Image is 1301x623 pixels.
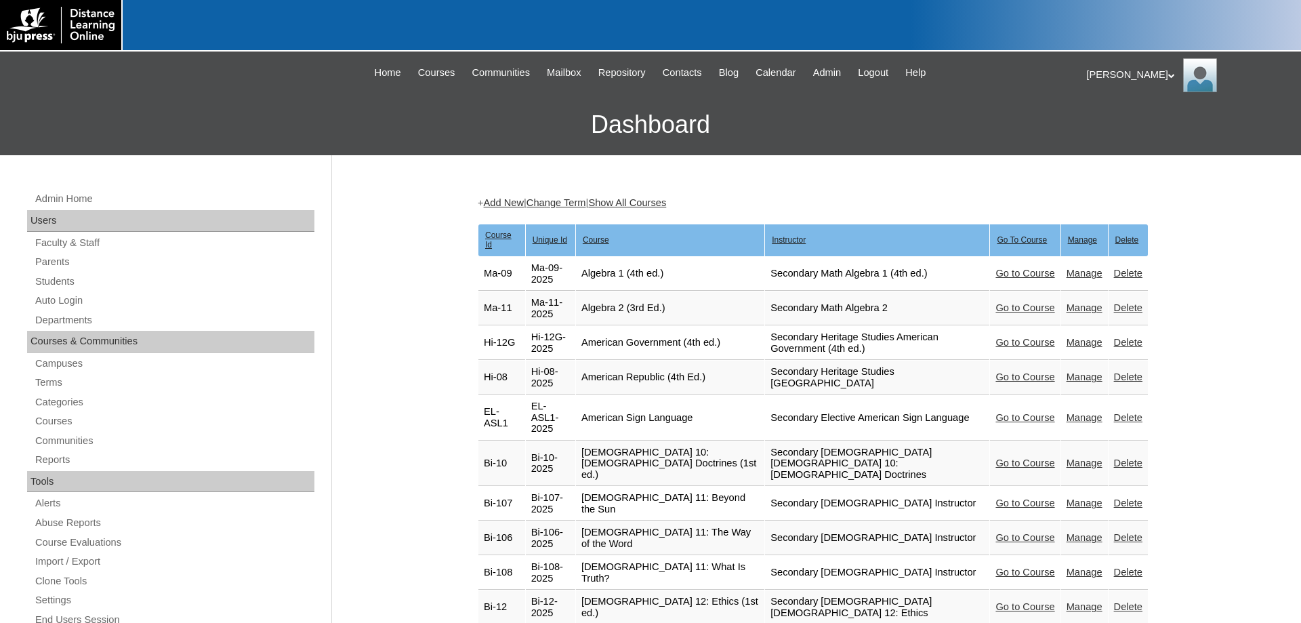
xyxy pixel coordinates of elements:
[27,210,314,232] div: Users
[478,395,525,441] td: EL-ASL1
[27,331,314,353] div: Courses & Communities
[34,413,314,430] a: Courses
[995,532,1054,543] a: Go to Course
[526,326,575,360] td: Hi-12G-2025
[34,433,314,449] a: Communities
[7,7,115,43] img: logo-white.png
[576,521,764,555] td: [DEMOGRAPHIC_DATA] 11: The Way of the Word
[34,534,314,551] a: Course Evaluations
[995,337,1054,348] a: Go to Course
[1114,498,1142,508] a: Delete
[1067,268,1102,279] a: Manage
[592,65,653,81] a: Repository
[34,592,314,609] a: Settings
[526,395,575,441] td: EL-ASL1-2025
[1114,302,1142,313] a: Delete
[765,292,989,325] td: Secondary Math Algebra 2
[772,235,806,245] u: Instructor
[526,361,575,395] td: Hi-08-2025
[765,487,989,521] td: Secondary [DEMOGRAPHIC_DATA] Instructor
[576,487,764,521] td: [DEMOGRAPHIC_DATA] 11: Beyond the Sun
[478,556,525,590] td: Bi-108
[719,65,739,81] span: Blog
[478,361,525,395] td: Hi-08
[995,601,1054,612] a: Go to Course
[478,326,525,360] td: Hi-12G
[576,361,764,395] td: American Republic (4th Ed.)
[576,326,764,360] td: American Government (4th ed.)
[1067,498,1102,508] a: Manage
[34,553,314,570] a: Import / Export
[656,65,709,81] a: Contacts
[1114,567,1142,578] a: Delete
[1068,235,1097,245] u: Manage
[576,441,764,487] td: [DEMOGRAPHIC_DATA] 10: [DEMOGRAPHIC_DATA] Doctrines (1st ed.)
[478,487,525,521] td: Bi-107
[765,441,989,487] td: Secondary [DEMOGRAPHIC_DATA] [DEMOGRAPHIC_DATA] 10: [DEMOGRAPHIC_DATA] Doctrines
[995,268,1054,279] a: Go to Course
[478,292,525,325] td: Ma-11
[813,65,842,81] span: Admin
[765,395,989,441] td: Secondary Elective American Sign Language
[34,235,314,252] a: Faculty & Staff
[34,190,314,207] a: Admin Home
[27,471,314,493] div: Tools
[34,273,314,290] a: Students
[1067,532,1102,543] a: Manage
[540,65,588,81] a: Mailbox
[478,196,1149,210] div: + | |
[34,573,314,590] a: Clone Tools
[526,257,575,291] td: Ma-09-2025
[1114,371,1142,382] a: Delete
[663,65,702,81] span: Contacts
[34,515,314,531] a: Abuse Reports
[472,65,530,81] span: Communities
[1114,458,1142,468] a: Delete
[995,458,1054,468] a: Go to Course
[995,302,1054,313] a: Go to Course
[485,230,512,249] u: Course Id
[526,556,575,590] td: Bi-108-2025
[411,65,462,81] a: Courses
[765,257,989,291] td: Secondary Math Algebra 1 (4th ed.)
[576,395,764,441] td: American Sign Language
[806,65,848,81] a: Admin
[598,65,646,81] span: Repository
[858,65,888,81] span: Logout
[765,556,989,590] td: Secondary [DEMOGRAPHIC_DATA] Instructor
[478,441,525,487] td: Bi-10
[34,254,314,270] a: Parents
[1067,337,1102,348] a: Manage
[851,65,895,81] a: Logout
[526,487,575,521] td: Bi-107-2025
[576,257,764,291] td: Algebra 1 (4th ed.)
[1114,532,1142,543] a: Delete
[1115,235,1139,245] u: Delete
[1067,458,1102,468] a: Manage
[478,521,525,555] td: Bi-106
[484,197,524,208] a: Add New
[765,521,989,555] td: Secondary [DEMOGRAPHIC_DATA] Instructor
[1114,412,1142,423] a: Delete
[756,65,796,81] span: Calendar
[526,441,575,487] td: Bi-10-2025
[34,394,314,411] a: Categories
[1067,601,1102,612] a: Manage
[995,412,1054,423] a: Go to Course
[995,371,1054,382] a: Go to Course
[588,197,666,208] a: Show All Courses
[1067,567,1102,578] a: Manage
[899,65,932,81] a: Help
[368,65,408,81] a: Home
[712,65,745,81] a: Blog
[1067,302,1102,313] a: Manage
[995,567,1054,578] a: Go to Course
[547,65,581,81] span: Mailbox
[1183,58,1217,92] img: Pam Miller / Distance Learning Online Staff
[34,312,314,329] a: Departments
[765,326,989,360] td: Secondary Heritage Studies American Government (4th ed.)
[576,292,764,325] td: Algebra 2 (3rd Ed.)
[418,65,455,81] span: Courses
[583,235,609,245] u: Course
[526,521,575,555] td: Bi-106-2025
